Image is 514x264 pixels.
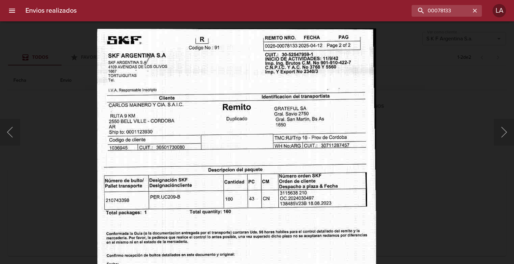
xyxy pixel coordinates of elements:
[494,119,514,146] button: Siguiente
[4,3,20,19] button: menu
[493,4,506,17] div: LA
[412,5,470,17] input: buscar
[493,4,506,17] div: Abrir información de usuario
[25,5,77,16] h6: Envios realizados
